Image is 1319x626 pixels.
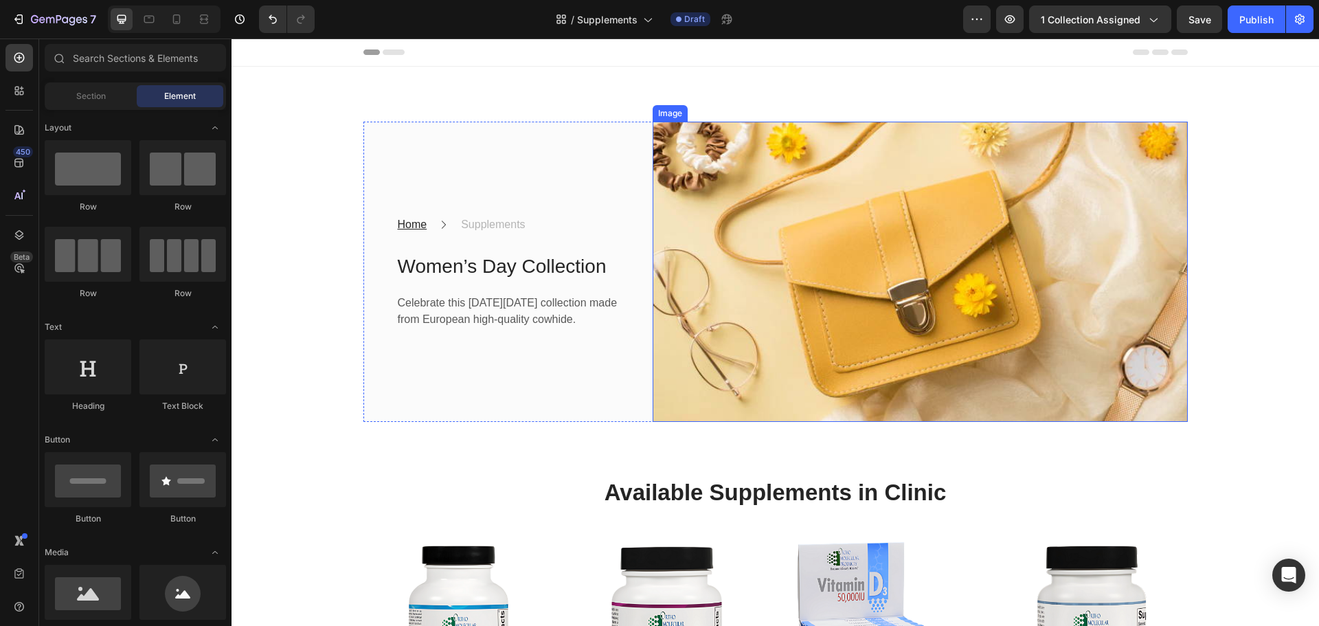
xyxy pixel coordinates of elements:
div: Row [139,201,226,213]
div: Beta [10,251,33,262]
button: 7 [5,5,102,33]
span: Toggle open [204,541,226,563]
iframe: Design area [232,38,1319,626]
button: Save [1177,5,1222,33]
button: 1 collection assigned [1029,5,1171,33]
span: Layout [45,122,71,134]
div: Open Intercom Messenger [1272,559,1305,592]
button: Publish [1228,5,1285,33]
img: Alt Image [421,83,956,383]
div: Publish [1239,12,1274,27]
span: Media [45,546,69,559]
span: Toggle open [204,316,226,338]
input: Search Sections & Elements [45,44,226,71]
div: Row [45,287,131,300]
div: Button [139,513,226,525]
span: Element [164,90,196,102]
div: Undo/Redo [259,5,315,33]
h2: Available Supplements in Clinic [132,438,956,471]
span: Section [76,90,106,102]
span: Supplements [577,12,638,27]
div: Image [424,69,453,81]
span: / [571,12,574,27]
span: Text [45,321,62,333]
div: Text Block [139,400,226,412]
span: Draft [684,13,705,25]
div: Button [45,513,131,525]
span: Toggle open [204,429,226,451]
div: Row [45,201,131,213]
div: Row [139,287,226,300]
span: Save [1188,14,1211,25]
span: 1 collection assigned [1041,12,1140,27]
span: Toggle open [204,117,226,139]
span: Button [45,434,70,446]
div: Heading [45,400,131,412]
div: 450 [13,146,33,157]
p: 7 [90,11,96,27]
